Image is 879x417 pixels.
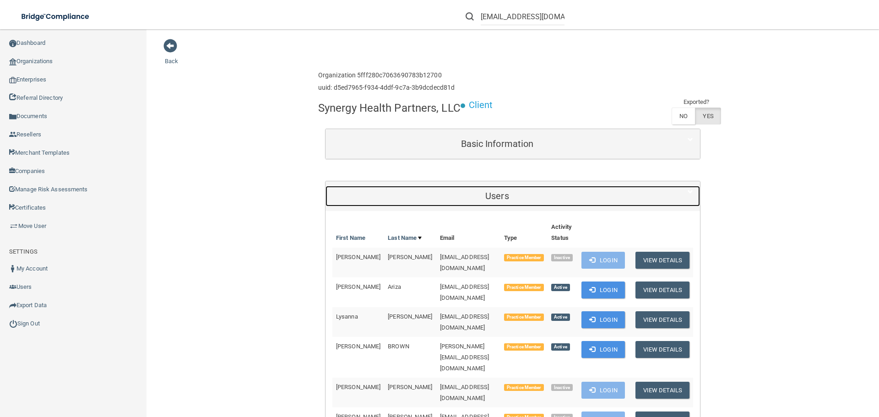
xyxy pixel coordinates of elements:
[9,302,16,309] img: icon-export.b9366987.png
[635,382,689,399] button: View Details
[581,311,625,328] button: Login
[388,384,432,390] span: [PERSON_NAME]
[9,265,16,272] img: ic_user_dark.df1a06c3.png
[9,131,16,138] img: ic_reseller.de258add.png
[581,341,625,358] button: Login
[635,282,689,298] button: View Details
[436,218,501,248] th: Email
[581,382,625,399] button: Login
[635,311,689,328] button: View Details
[466,12,474,21] img: ic-search.3b580494.png
[318,84,455,91] h6: uuid: d5ed7965-f934-4ddf-9c7a-3b9dcdecd81d
[551,384,573,391] span: Inactive
[551,343,570,351] span: Active
[504,284,544,291] span: Practice Member
[551,284,570,291] span: Active
[14,7,98,26] img: bridge_compliance_login_screen.278c3ca4.svg
[9,58,16,65] img: organization-icon.f8decf85.png
[635,341,689,358] button: View Details
[388,254,432,260] span: [PERSON_NAME]
[9,40,16,47] img: ic_dashboard_dark.d01f4a41.png
[481,8,564,25] input: Search
[332,134,693,154] a: Basic Information
[165,47,178,65] a: Back
[9,222,18,231] img: briefcase.64adab9b.png
[9,77,16,83] img: enterprise.0d942306.png
[332,139,662,149] h5: Basic Information
[548,218,578,248] th: Activity Status
[504,343,544,351] span: Practice Member
[9,283,16,291] img: icon-users.e205127d.png
[469,97,493,114] p: Client
[440,343,489,372] span: [PERSON_NAME][EMAIL_ADDRESS][DOMAIN_NAME]
[500,218,548,248] th: Type
[9,246,38,257] label: SETTINGS
[336,233,365,244] a: First Name
[336,343,380,350] span: [PERSON_NAME]
[332,191,662,201] h5: Users
[672,108,695,125] label: NO
[635,252,689,269] button: View Details
[440,254,489,271] span: [EMAIL_ADDRESS][DOMAIN_NAME]
[504,254,544,261] span: Practice Member
[504,384,544,391] span: Practice Member
[551,254,573,261] span: Inactive
[9,320,17,328] img: ic_power_dark.7ecde6b1.png
[440,283,489,301] span: [EMAIL_ADDRESS][DOMAIN_NAME]
[551,314,570,321] span: Active
[440,313,489,331] span: [EMAIL_ADDRESS][DOMAIN_NAME]
[336,313,358,320] span: Lysanna
[332,186,693,206] a: Users
[388,283,401,290] span: Ariza
[440,384,489,401] span: [EMAIL_ADDRESS][DOMAIN_NAME]
[388,313,432,320] span: [PERSON_NAME]
[388,233,422,244] a: Last Name
[581,252,625,269] button: Login
[672,97,721,108] td: Exported?
[336,283,380,290] span: [PERSON_NAME]
[695,108,721,125] label: YES
[318,72,455,79] h6: Organization 5fff280c7063690783b12700
[9,113,16,120] img: icon-documents.8dae5593.png
[336,254,380,260] span: [PERSON_NAME]
[336,384,380,390] span: [PERSON_NAME]
[318,102,461,114] h4: Synergy Health Partners, LLC
[504,314,544,321] span: Practice Member
[581,282,625,298] button: Login
[388,343,409,350] span: BROWN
